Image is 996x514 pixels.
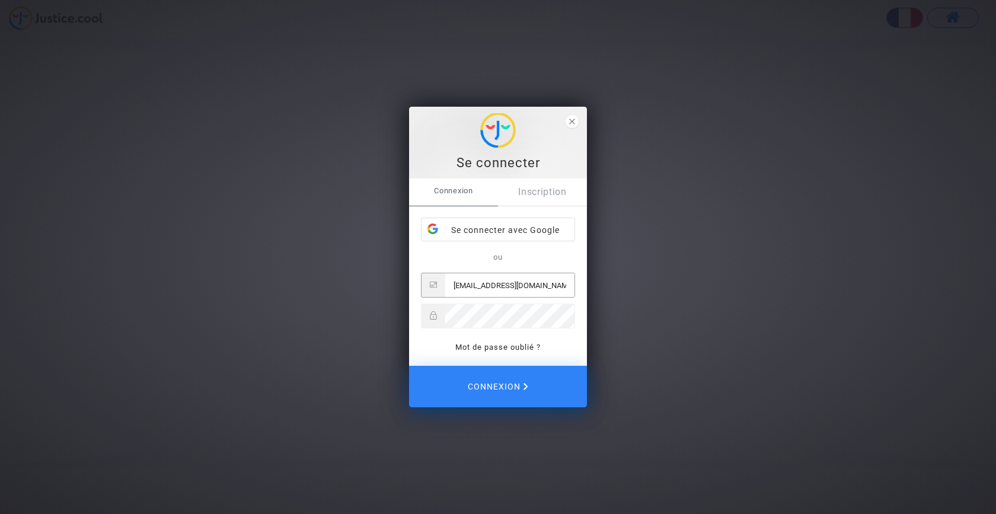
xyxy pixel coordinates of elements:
span: Connexion [409,178,498,203]
a: Mot de passe oublié ? [455,343,541,352]
a: Inscription [498,178,587,206]
button: Connexion [409,366,587,407]
div: Se connecter avec Google [422,218,574,242]
span: Connexion [468,374,528,399]
div: Se connecter [416,154,580,172]
input: Password [445,304,574,328]
span: close [566,115,579,128]
span: ou [493,253,503,261]
input: Email [445,273,574,297]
